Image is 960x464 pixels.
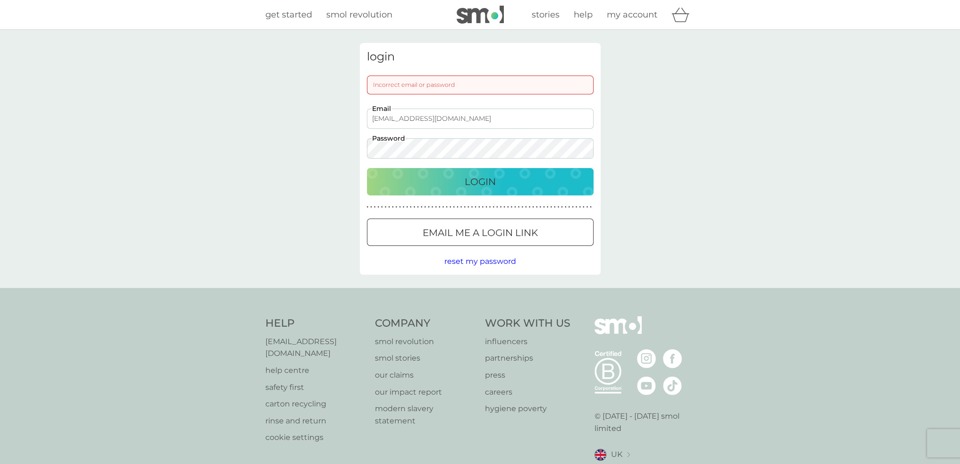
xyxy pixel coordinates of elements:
p: ● [547,205,549,210]
img: smol [457,6,504,24]
span: reset my password [444,257,516,266]
p: ● [590,205,592,210]
p: ● [432,205,433,210]
h4: Help [265,316,366,331]
p: ● [482,205,484,210]
p: ● [550,205,552,210]
p: Login [465,174,496,189]
h4: Work With Us [485,316,570,331]
p: ● [569,205,570,210]
p: ● [374,205,376,210]
a: help [574,8,593,22]
a: smol revolution [326,8,392,22]
a: stories [532,8,560,22]
a: smol revolution [375,336,476,348]
p: ● [446,205,448,210]
p: ● [467,205,469,210]
p: ● [586,205,588,210]
a: hygiene poverty [485,403,570,415]
p: ● [536,205,538,210]
a: carton recycling [265,398,366,410]
h4: Company [375,316,476,331]
span: help [574,9,593,20]
p: ● [558,205,560,210]
img: smol [595,316,642,348]
a: modern slavery statement [375,403,476,427]
p: ● [377,205,379,210]
p: ● [500,205,502,210]
span: stories [532,9,560,20]
a: influencers [485,336,570,348]
p: ● [514,205,516,210]
p: ● [450,205,451,210]
a: [EMAIL_ADDRESS][DOMAIN_NAME] [265,336,366,360]
p: ● [370,205,372,210]
p: ● [442,205,444,210]
p: ● [396,205,398,210]
span: UK [611,448,622,461]
p: ● [572,205,574,210]
p: ● [507,205,509,210]
p: ● [471,205,473,210]
p: ● [392,205,394,210]
p: ● [367,205,369,210]
a: cookie settings [265,431,366,444]
img: visit the smol Youtube page [637,376,656,395]
button: Login [367,168,594,195]
p: ● [543,205,545,210]
p: ● [518,205,520,210]
p: ● [464,205,466,210]
p: ● [525,205,527,210]
button: reset my password [444,255,516,268]
p: ● [529,205,531,210]
p: ● [496,205,498,210]
a: partnerships [485,352,570,364]
p: smol stories [375,352,476,364]
p: ● [565,205,567,210]
p: ● [414,205,416,210]
div: basket [671,5,695,24]
p: ● [511,205,513,210]
p: our claims [375,369,476,381]
button: Email me a login link [367,219,594,246]
p: © [DATE] - [DATE] smol limited [595,410,695,434]
span: get started [265,9,312,20]
p: ● [554,205,556,210]
p: ● [540,205,542,210]
p: ● [583,205,585,210]
p: ● [399,205,401,210]
img: select a new location [627,452,630,457]
p: ● [428,205,430,210]
p: ● [381,205,383,210]
p: ● [410,205,412,210]
a: careers [485,386,570,398]
p: ● [489,205,491,210]
p: ● [503,205,505,210]
p: ● [493,205,494,210]
a: safety first [265,381,366,394]
p: ● [439,205,441,210]
p: ● [475,205,476,210]
p: rinse and return [265,415,366,427]
p: ● [421,205,423,210]
a: my account [607,8,657,22]
p: ● [406,205,408,210]
h3: login [367,50,594,64]
p: ● [485,205,487,210]
img: visit the smol Instagram page [637,349,656,368]
img: visit the smol Tiktok page [663,376,682,395]
p: help centre [265,364,366,377]
p: ● [385,205,387,210]
img: UK flag [595,449,606,461]
p: ● [576,205,578,210]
